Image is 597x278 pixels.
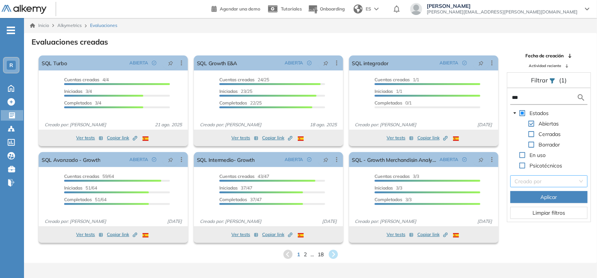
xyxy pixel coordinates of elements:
span: 37/47 [219,197,262,202]
span: Onboarding [320,6,345,12]
span: En uso [530,152,546,158]
span: Creado por: [PERSON_NAME] [352,121,420,128]
span: Cuentas creadas [64,77,99,82]
img: arrow [374,7,379,10]
span: ES [366,6,371,12]
span: Psicotécnicos [528,161,564,170]
span: ABIERTA [129,60,148,66]
span: Alkymetrics [57,22,82,28]
span: Completados [375,100,402,106]
span: Iniciadas [64,88,82,94]
span: Cuentas creadas [375,77,410,82]
span: Completados [375,197,402,202]
span: 51/64 [64,185,97,191]
button: Ver tests [76,230,103,239]
span: Creado por: [PERSON_NAME] [197,218,264,225]
span: ABIERTA [285,60,303,66]
span: [DATE] [319,218,340,225]
a: Agendar una demo [211,4,260,13]
span: pushpin [323,157,328,163]
a: SQL integrador [352,55,388,70]
span: Filtrar [531,76,549,84]
span: Actividad reciente [529,63,561,69]
span: Cuentas creadas [219,173,255,179]
img: ESP [298,233,304,238]
button: Copiar link [417,230,448,239]
span: ABIERTA [285,156,303,163]
span: check-circle [462,157,467,162]
span: Estados [528,109,550,118]
a: SQL Turbo [42,55,67,70]
img: Logo [1,5,46,14]
span: Fecha de creación [526,52,564,59]
img: ESP [298,136,304,141]
span: Copiar link [107,231,137,238]
span: Limpiar filtros [532,209,565,217]
span: 59/64 [64,173,114,179]
span: Estados [530,110,549,117]
span: 21 ago. 2025 [152,121,185,128]
a: SQL Growth E&A [197,55,237,70]
button: Aplicar [510,191,588,203]
span: pushpin [323,60,328,66]
span: Copiar link [262,231,292,238]
a: SQL Avanzado - Growth [42,152,100,167]
span: 37/47 [219,185,252,191]
span: Completados [219,197,247,202]
span: Creado por: [PERSON_NAME] [197,121,264,128]
span: 43/47 [219,173,269,179]
span: 3/3 [375,185,402,191]
span: 24/25 [219,77,269,82]
a: SQL - Growth Merchandisin Analyst [352,152,437,167]
span: Completados [64,100,92,106]
span: Cerradas [539,131,561,138]
span: Copiar link [417,135,448,141]
span: pushpin [168,60,173,66]
span: 51/64 [64,197,106,202]
span: 1 [297,251,300,259]
span: 3/3 [375,197,412,202]
button: pushpin [162,57,179,69]
span: check-circle [152,157,156,162]
span: ABIERTA [440,60,459,66]
span: 18 ago. 2025 [307,121,340,128]
span: [PERSON_NAME][EMAIL_ADDRESS][PERSON_NAME][DOMAIN_NAME] [427,9,577,15]
span: Aplicar [541,193,557,201]
span: check-circle [307,157,312,162]
span: Creado por: [PERSON_NAME] [42,218,109,225]
a: Inicio [30,22,49,29]
span: [DATE] [164,218,185,225]
span: 23/25 [219,88,252,94]
span: (1) [559,76,567,85]
span: check-circle [152,61,156,65]
span: Copiar link [107,135,137,141]
button: Copiar link [262,230,292,239]
span: 22/25 [219,100,262,106]
img: ESP [453,233,459,238]
span: Completados [64,197,92,202]
span: Completados [219,100,247,106]
span: [PERSON_NAME] [427,3,577,9]
span: Borrador [537,140,562,149]
span: 3/4 [64,88,92,94]
span: 3/4 [64,100,101,106]
span: Borrador [539,141,560,148]
span: check-circle [307,61,312,65]
span: R [9,62,13,68]
a: SQL Intermedio- Growth [197,152,255,167]
span: 0/1 [375,100,412,106]
span: Creado por: [PERSON_NAME] [352,218,420,225]
span: Abiertas [539,120,559,127]
button: Copiar link [107,133,137,142]
span: Copiar link [262,135,292,141]
button: Ver tests [387,230,414,239]
span: [DATE] [475,121,495,128]
span: Evaluaciones [90,22,117,29]
img: ESP [142,136,148,141]
i: - [7,30,15,31]
button: Onboarding [308,1,345,17]
span: ABIERTA [129,156,148,163]
button: Copiar link [417,133,448,142]
img: ESP [142,233,148,238]
button: pushpin [318,57,334,69]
